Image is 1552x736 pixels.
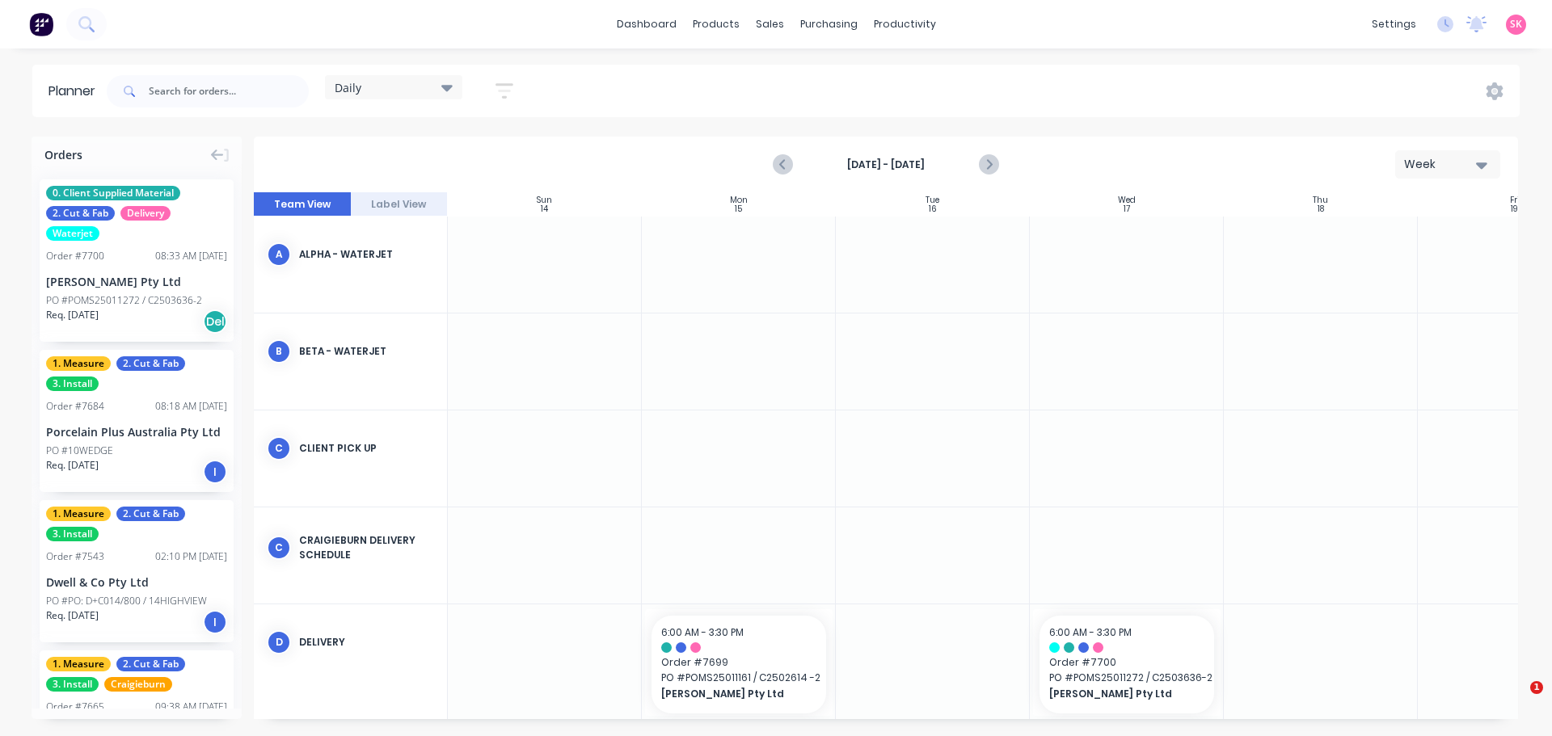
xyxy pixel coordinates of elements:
div: productivity [866,12,944,36]
strong: [DATE] - [DATE] [805,158,967,172]
div: D [267,630,291,654]
div: 15 [735,205,742,213]
div: B [267,339,291,364]
div: 17 [1124,205,1130,213]
div: Alpha - Waterjet [299,247,434,262]
div: Mon [730,196,748,205]
div: Tue [926,196,939,205]
span: 0. Client Supplied Material [46,186,180,200]
span: 1. Measure [46,657,111,671]
div: 08:33 AM [DATE] [155,249,227,263]
div: Del [203,309,227,334]
span: Req. [DATE] [46,608,99,623]
span: SK [1510,17,1522,32]
div: Wed [1118,196,1136,205]
span: Orders [44,146,82,163]
div: purchasing [792,12,866,36]
div: C [267,436,291,461]
span: 3. Install [46,376,99,391]
span: Order # 7699 [661,655,816,670]
div: I [203,460,227,484]
span: Order # 7700 [1049,655,1204,670]
span: 2. Cut & Fab [116,657,185,671]
div: 08:18 AM [DATE] [155,399,227,414]
button: Week [1395,150,1500,179]
div: I [203,610,227,634]
div: Order # 7665 [46,700,104,714]
div: Porcelain Plus Australia Pty Ltd [46,423,227,440]
div: PO #PO: D+C014/800 / 14HIGHVIEW [46,594,207,608]
span: 2. Cut & Fab [116,507,185,521]
span: 1 [1530,681,1543,694]
div: 14 [541,205,548,213]
div: products [685,12,748,36]
span: [PERSON_NAME] Pty Ltd [661,687,801,701]
div: Order # 7700 [46,249,104,263]
span: Delivery [120,206,171,221]
div: sales [748,12,792,36]
div: Delivery [299,635,434,650]
span: Daily [335,79,361,96]
div: 09:38 AM [DATE] [155,700,227,714]
span: [PERSON_NAME] Pty Ltd [1049,687,1189,701]
div: Dwell & Co Pty Ltd [46,574,227,591]
div: 02:10 PM [DATE] [155,549,227,564]
div: 19 [1511,205,1518,213]
span: 6:00 AM - 3:30 PM [661,625,744,639]
span: 3. Install [46,677,99,692]
div: Order # 7543 [46,549,104,564]
div: C [267,536,291,560]
div: A [267,242,291,267]
a: dashboard [609,12,685,36]
div: settings [1364,12,1424,36]
div: PO #POMS25011272 / C2503636-2 [46,293,202,308]
span: 2. Cut & Fab [46,206,115,221]
span: 1. Measure [46,507,111,521]
div: 18 [1318,205,1324,213]
input: Search for orders... [149,75,309,107]
button: Team View [254,192,351,217]
span: Waterjet [46,226,99,241]
span: 1. Measure [46,356,111,371]
div: Beta - Waterjet [299,344,434,359]
div: Fri [1510,196,1520,205]
div: PO #10WEDGE [46,444,113,458]
div: Craigieburn Delivery Schedule [299,533,434,562]
div: Client Pick Up [299,441,434,456]
span: Craigieburn [104,677,172,692]
div: Planner [48,82,103,101]
div: 16 [929,205,937,213]
img: Factory [29,12,53,36]
span: 3. Install [46,527,99,541]
span: Req. [DATE] [46,458,99,473]
div: Sun [537,196,552,205]
div: Order # 7684 [46,399,104,414]
span: PO # POMS25011272 / C2503636-2 [1049,671,1204,685]
span: 6:00 AM - 3:30 PM [1049,625,1132,639]
iframe: Intercom live chat [1497,681,1536,720]
button: Label View [351,192,448,217]
span: Req. [DATE] [46,308,99,322]
div: [PERSON_NAME] Pty Ltd [46,273,227,290]
span: PO # POMS25011161 / C2502614 -2 [661,671,816,685]
span: 2. Cut & Fab [116,356,185,371]
div: Thu [1313,196,1328,205]
div: Week [1404,156,1478,173]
